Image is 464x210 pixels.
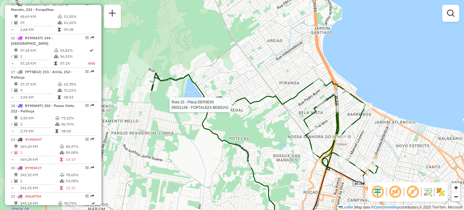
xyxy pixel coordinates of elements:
i: Tempo total em rota [60,186,63,190]
i: Tempo total em rota [60,158,63,161]
td: 344,18 KM [20,200,58,206]
td: 1,68 KM [20,27,57,33]
i: % de utilização do peso [54,49,59,52]
td: 85,47% [66,144,94,150]
span: DER6E69 [25,2,40,6]
td: = [11,157,14,163]
td: 07:24 [60,60,88,66]
i: Rota otimizada [90,49,93,52]
td: 90,75% [64,200,91,206]
i: Tempo total em rota [58,95,61,99]
em: Rota exportada [91,137,94,141]
span: Exibir NR [388,185,402,199]
td: 5,50 KM [20,115,55,121]
i: Tempo total em rota [54,62,57,65]
i: Tempo total em rota [58,28,61,31]
span: RYM0A97 [25,103,42,108]
td: = [11,60,14,66]
i: % de utilização da cubagem [54,55,59,58]
i: Distância Total [14,202,18,205]
i: % de utilização do peso [58,202,63,205]
span: | 203 - Passa Vinte, 212 - Palhoça [11,103,75,113]
em: Rota exportada [91,70,94,73]
span: RYM0A47 [25,137,42,142]
span: Ocultar deslocamento [370,185,385,199]
td: 12:21 [66,185,94,191]
td: 1 [20,150,60,156]
td: / [11,150,14,156]
td: 369,24 KM [20,144,60,150]
td: 369,24 KM [20,157,60,163]
td: 9 [20,87,57,93]
i: % de utilização da cubagem [58,21,62,24]
td: 93,08% [66,178,94,184]
i: % de utilização da cubagem [55,122,60,126]
td: 78,65% [66,172,94,178]
span: 20 - [11,166,42,170]
span: + [454,184,458,191]
td: 48,69 KM [20,14,57,20]
em: Opções [85,70,89,73]
em: Opções [85,104,89,107]
img: Fluxo de ruas [423,187,433,197]
span: 19 - [11,137,42,142]
span: | [354,205,355,209]
td: 71,15% [63,87,94,93]
td: 57,18 KM [20,60,54,66]
td: 53,50% [63,14,94,20]
td: 08:53 [63,94,94,100]
em: Opções [85,36,89,40]
span: | 211 - Aririú, 212 - Palhoça [11,69,72,79]
i: % de utilização do peso [55,116,60,120]
span: ANU0754 [25,194,41,199]
td: 09:08 [63,27,94,33]
i: Distância Total [14,82,18,86]
i: Distância Total [14,145,18,148]
i: % de utilização da cubagem [60,151,64,154]
i: Distância Total [14,15,18,18]
td: 08:00 [61,128,94,134]
td: 1 [20,178,60,184]
span: 16 - [11,36,53,46]
td: 341,92 KM [20,172,60,178]
em: Opções [85,137,89,141]
td: 27,37 KM [20,81,57,87]
div: Map data © contributors,© 2025 TomTom, Microsoft [337,205,464,210]
i: Total de Atividades [14,55,18,58]
span: RYM0A17 [25,166,42,170]
td: / [11,87,14,93]
td: = [11,94,14,100]
td: ANS [88,60,95,66]
a: Zoom out [451,192,460,201]
td: / [11,178,14,184]
i: Total de Atividades [14,122,18,126]
em: Rota exportada [91,166,94,170]
a: OpenStreetMap [374,205,400,209]
span: 21 - [11,194,41,199]
i: Tempo total em rota [55,129,58,133]
em: Opções [85,166,89,170]
td: / [11,20,14,26]
td: 3,04 KM [20,94,57,100]
em: Opções [85,194,89,198]
td: 1 [20,53,54,60]
em: Rota exportada [91,104,94,107]
span: RYM0A37 [25,36,42,40]
td: 89,08% [66,150,94,156]
a: Zoom in [451,183,460,192]
i: % de utilização do peso [58,82,62,86]
img: Exibir/Ocultar setores [436,187,445,197]
i: Total de Atividades [14,21,18,24]
td: = [11,128,14,134]
em: Rota exportada [91,194,94,198]
td: 56,53% [60,53,88,60]
td: 29 [20,20,57,26]
span: 15 - [11,2,69,12]
td: 62,78% [63,81,94,87]
i: % de utilização da cubagem [58,89,62,92]
i: Distância Total [14,116,18,120]
td: 2 [20,121,55,127]
td: = [11,185,14,191]
i: Distância Total [14,49,18,52]
td: 2,75 KM [20,128,55,134]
